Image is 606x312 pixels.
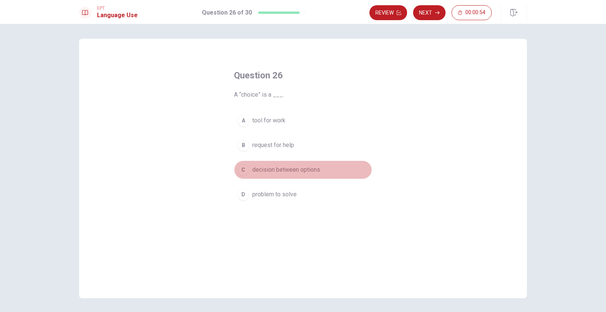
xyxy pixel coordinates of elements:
span: request for help [252,141,294,150]
div: D [237,188,249,200]
h1: Question 26 of 30 [202,8,252,17]
div: B [237,139,249,151]
span: 00:00:54 [465,10,485,16]
button: Review [369,5,407,20]
button: Cdecision between options [234,160,372,179]
span: decision between options [252,165,320,174]
span: tool for work [252,116,285,125]
span: EPT [97,6,138,11]
div: A [237,115,249,127]
button: Next [413,5,446,20]
span: problem to solve [252,190,297,199]
span: A “choice” is a ___. [234,90,372,99]
div: C [237,164,249,176]
button: Dproblem to solve [234,185,372,204]
h4: Question 26 [234,69,372,81]
button: Atool for work [234,111,372,130]
button: Brequest for help [234,136,372,155]
button: 00:00:54 [452,5,492,20]
h1: Language Use [97,11,138,20]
